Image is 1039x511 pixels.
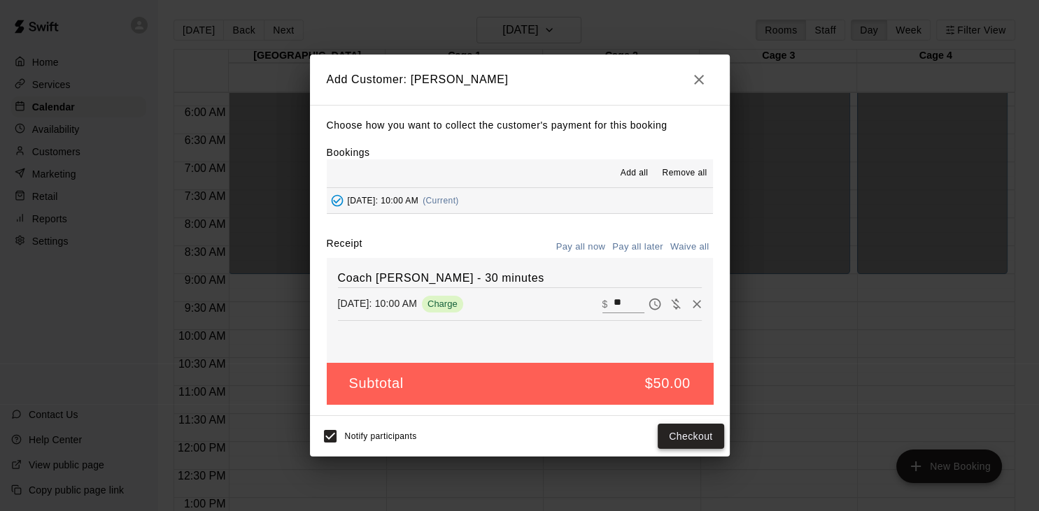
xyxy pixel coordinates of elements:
[658,424,723,449] button: Checkout
[338,296,417,310] p: [DATE]: 10:00 AM
[662,166,707,180] span: Remove all
[612,162,656,185] button: Add all
[310,55,730,105] h2: Add Customer: [PERSON_NAME]
[327,188,713,214] button: Added - Collect Payment[DATE]: 10:00 AM(Current)
[349,374,404,393] h5: Subtotal
[327,190,348,211] button: Added - Collect Payment
[686,294,707,315] button: Remove
[667,236,713,258] button: Waive all
[621,166,649,180] span: Add all
[422,298,463,309] span: Charge
[602,297,608,311] p: $
[327,147,370,158] label: Bookings
[345,431,417,441] span: Notify participants
[327,236,362,258] label: Receipt
[609,236,667,258] button: Pay all later
[656,162,712,185] button: Remove all
[665,297,686,309] span: Waive payment
[553,236,609,258] button: Pay all now
[327,117,713,134] p: Choose how you want to collect the customer's payment for this booking
[423,196,459,206] span: (Current)
[348,196,419,206] span: [DATE]: 10:00 AM
[644,297,665,309] span: Pay later
[338,269,702,287] h6: Coach [PERSON_NAME] - 30 minutes
[645,374,691,393] h5: $50.00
